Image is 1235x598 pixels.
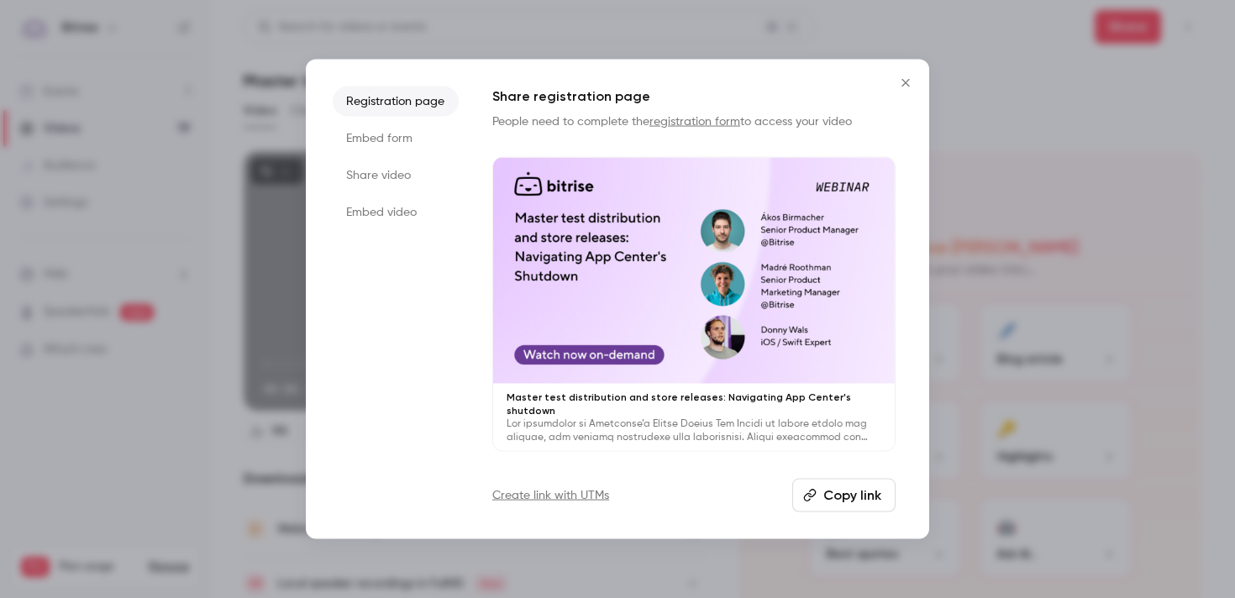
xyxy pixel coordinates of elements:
p: People need to complete the to access your video [492,113,896,130]
p: Master test distribution and store releases: Navigating App Center's shutdown [507,390,881,417]
li: Embed video [333,197,459,228]
li: Registration page [333,87,459,117]
a: Master test distribution and store releases: Navigating App Center's shutdownLor ipsumdolor si Am... [492,157,896,452]
a: Create link with UTMs [492,486,609,503]
button: Close [889,66,922,100]
li: Share video [333,160,459,191]
p: Lor ipsumdolor si Ametconse’a Elitse Doeius Tem Incidi ut labore etdolo mag aliquae, adm veniamq ... [507,417,881,443]
a: registration form [649,116,740,128]
li: Embed form [333,123,459,154]
button: Copy link [792,478,896,511]
h1: Share registration page [492,87,896,107]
